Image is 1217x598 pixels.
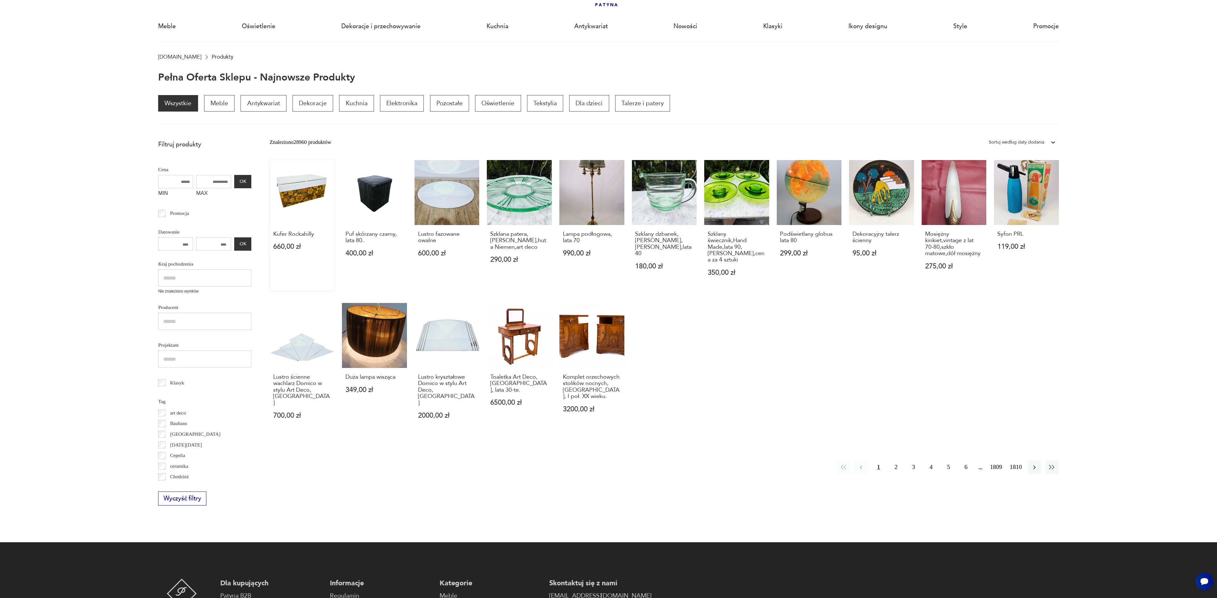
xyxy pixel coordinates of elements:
a: Pozostałe [430,95,469,112]
p: Kraj pochodzenia [158,260,251,268]
a: Style [953,12,967,41]
a: Duża lampa wiszącaDuża lampa wisząca349,00 zł [342,303,407,434]
p: 299,00 zł [780,250,838,257]
p: Chodzież [170,473,189,481]
h3: Lampa podłogowa, lata 70 [563,231,621,244]
p: art deco [170,409,186,417]
p: Producent [158,303,251,312]
a: Talerze i patery [615,95,670,112]
p: Promocja [170,209,189,217]
p: 600,00 zł [418,250,476,257]
a: Elektronika [380,95,424,112]
p: 660,00 zł [273,243,331,250]
h3: Toaletka Art Deco, [GEOGRAPHIC_DATA], lata 30-te. [490,374,548,393]
p: 119,00 zł [997,243,1055,250]
p: 275,00 zł [925,263,983,270]
a: Dekoracje i przechowywanie [341,12,421,41]
button: OK [234,175,251,188]
p: 6500,00 zł [490,399,548,406]
button: 3 [907,460,920,474]
button: 1 [872,460,885,474]
a: Lustro fazowane owalneLustro fazowane owalne600,00 zł [415,160,480,291]
button: 4 [924,460,938,474]
button: 2 [889,460,903,474]
p: 400,00 zł [345,250,403,257]
a: Lampa podłogowa, lata 70Lampa podłogowa, lata 70990,00 zł [559,160,624,291]
a: Szklany dzbanek,Hadeland Sola,Sverre Pettersen,lata 40Szklany dzbanek,[PERSON_NAME],[PERSON_NAME]... [632,160,697,291]
p: Cena [158,165,251,174]
p: 290,00 zł [490,256,548,263]
h3: Kufer Rockabilly [273,231,331,237]
p: Skontaktuj się z nami [549,579,651,588]
p: Informacje [330,579,432,588]
p: Tag [158,397,251,406]
a: Lustro ścienne wachlarz Domico w stylu Art Deco, NiemcyLustro ścienne wachlarz Domico w stylu Art... [270,303,335,434]
a: Oświetlenie [475,95,521,112]
p: Cepelia [170,451,185,460]
p: Klasyk [170,379,184,387]
p: 990,00 zł [563,250,621,257]
a: Puf skórzany czarny, lata 80.Puf skórzany czarny, lata 80.400,00 zł [342,160,407,291]
a: Meble [158,12,176,41]
a: Kuchnia [339,95,374,112]
h3: Mosiężny kinkiet,vintage z lat 70-80,szkło matowe,dół mosiężny [925,231,983,257]
p: 2000,00 zł [418,412,476,419]
h3: Komplet orzechowych stolików nocnych, [GEOGRAPHIC_DATA], I poł. XX wieku. [563,374,621,400]
a: [DOMAIN_NAME] [158,54,201,60]
a: Tekstylia [527,95,563,112]
h3: Podświetlany globus lata 80 [780,231,838,244]
h3: Lustro kryształowe Domico w stylu Art Deco, [GEOGRAPHIC_DATA] [418,374,476,406]
a: Lustro kryształowe Domico w stylu Art Deco, NiemcyLustro kryształowe Domico w stylu Art Deco, [GE... [415,303,480,434]
p: 180,00 zł [635,263,693,270]
p: [DATE][DATE] [170,441,202,449]
div: Sortuj według daty dodania [989,138,1044,146]
button: 1810 [1008,460,1024,474]
p: Datowanie [158,228,251,236]
iframe: Smartsupp widget button [1195,573,1213,590]
div: Znaleziono 28960 produktów [270,138,331,146]
h3: Szklany świecznik,Hand Made,lata 90,[PERSON_NAME],cena za 4 sztuki [708,231,766,263]
p: ceramika [170,462,188,470]
h3: Lustro fazowane owalne [418,231,476,244]
a: Ikony designu [848,12,887,41]
h3: Lustro ścienne wachlarz Domico w stylu Art Deco, [GEOGRAPHIC_DATA] [273,374,331,406]
a: Oświetlenie [242,12,275,41]
button: Wyczyść filtry [158,492,206,505]
button: 6 [959,460,973,474]
button: 5 [942,460,955,474]
a: Toaletka Art Deco, Polska, lata 30-te.Toaletka Art Deco, [GEOGRAPHIC_DATA], lata 30-te.6500,00 zł [487,303,552,434]
a: Meble [204,95,235,112]
p: 95,00 zł [853,250,911,257]
p: Filtruj produkty [158,140,251,149]
a: Dekoracyjny talerz ściennyDekoracyjny talerz ścienny95,00 zł [849,160,914,291]
a: Komplet orzechowych stolików nocnych, Polska, I poł. XX wieku.Komplet orzechowych stolików nocnyc... [559,303,624,434]
a: Dla dzieci [569,95,609,112]
h3: Szklana patera,[PERSON_NAME],huta Niemen,art deco [490,231,548,250]
a: Mosiężny kinkiet,vintage z lat 70-80,szkło matowe,dół mosiężnyMosiężny kinkiet,vintage z lat 70-8... [922,160,987,291]
a: Dekoracje [293,95,333,112]
p: Bauhaus [170,419,187,428]
button: OK [234,237,251,251]
h3: Duża lampa wisząca [345,374,403,380]
h1: Pełna oferta sklepu - najnowsze produkty [158,72,355,83]
p: 350,00 zł [708,269,766,276]
a: Szklana patera,zielona,huta Niemen,art decoSzklana patera,[PERSON_NAME],huta Niemen,art deco290,0... [487,160,552,291]
a: Antykwariat [574,12,608,41]
h3: Puf skórzany czarny, lata 80. [345,231,403,244]
a: Syfon PRLSyfon PRL119,00 zł [994,160,1059,291]
a: Nowości [673,12,697,41]
label: MAX [196,188,231,200]
a: Kuchnia [486,12,508,41]
h3: Dekoracyjny talerz ścienny [853,231,911,244]
p: Dla kupujących [220,579,322,588]
a: Klasyki [763,12,782,41]
p: 3200,00 zł [563,406,621,413]
p: Antykwariat [241,95,286,112]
